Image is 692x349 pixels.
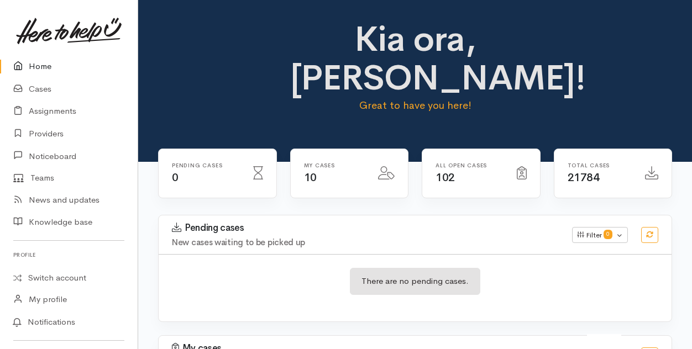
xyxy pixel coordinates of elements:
[436,171,455,184] span: 102
[172,223,559,234] h3: Pending cases
[568,162,632,168] h6: Total cases
[350,268,480,295] div: There are no pending cases.
[172,238,559,247] h4: New cases waiting to be picked up
[172,162,240,168] h6: Pending cases
[290,98,541,113] p: Great to have you here!
[172,171,179,184] span: 0
[290,20,541,98] h1: Kia ora, [PERSON_NAME]!
[304,171,317,184] span: 10
[436,162,504,168] h6: All Open cases
[13,247,124,262] h6: Profile
[604,230,612,239] span: 0
[572,227,628,244] button: Filter0
[304,162,365,168] h6: My cases
[568,171,600,184] span: 21784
